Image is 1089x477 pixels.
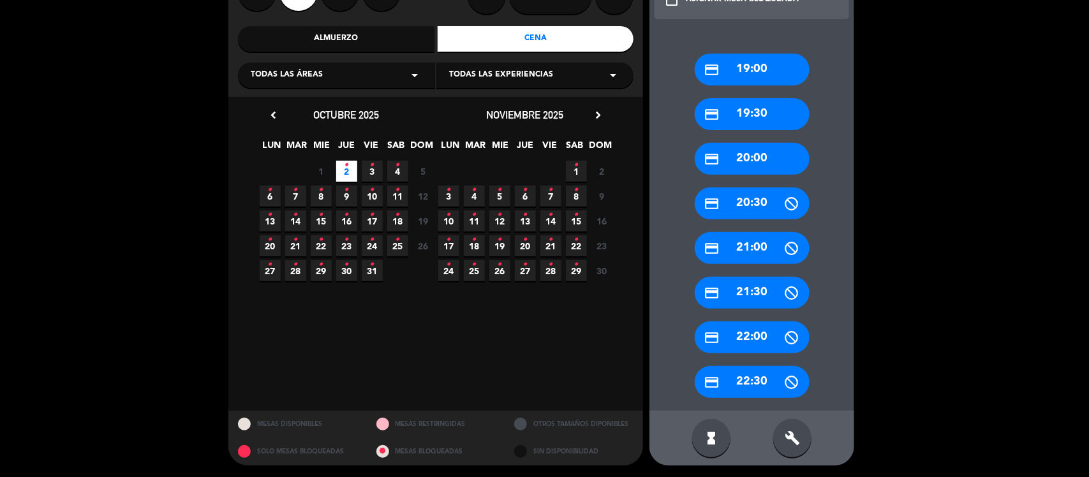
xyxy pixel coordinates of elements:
[704,151,720,167] i: credit_card
[704,62,720,78] i: credit_card
[413,210,434,231] span: 19
[464,210,485,231] span: 11
[411,138,432,159] span: DOM
[540,210,561,231] span: 14
[336,260,357,281] span: 30
[695,232,810,264] div: 21:00
[591,260,612,281] span: 30
[370,180,374,200] i: •
[285,235,306,256] span: 21
[540,186,561,207] span: 7
[413,235,434,256] span: 26
[523,230,528,250] i: •
[336,235,357,256] span: 23
[540,235,561,256] span: 21
[447,180,451,200] i: •
[447,254,451,275] i: •
[370,254,374,275] i: •
[515,138,536,159] span: JUE
[472,180,477,200] i: •
[465,138,486,159] span: MAR
[566,210,587,231] span: 15
[438,235,459,256] span: 17
[413,161,434,182] span: 5
[566,235,587,256] span: 22
[515,210,536,231] span: 13
[498,205,502,225] i: •
[589,138,611,159] span: DOM
[251,69,323,82] span: Todas las áreas
[464,186,485,207] span: 4
[407,68,422,83] i: arrow_drop_down
[344,254,349,275] i: •
[785,430,800,446] i: build
[574,180,579,200] i: •
[387,161,408,182] span: 4
[523,205,528,225] i: •
[695,277,810,309] div: 21:30
[285,260,306,281] span: 28
[540,260,561,281] span: 28
[362,186,383,207] span: 10
[293,230,298,250] i: •
[449,69,553,82] span: Todas las experiencias
[311,235,332,256] span: 22
[367,411,505,438] div: MESAS RESTRINGIDAS
[238,26,434,52] div: Almuerzo
[344,205,349,225] i: •
[285,186,306,207] span: 7
[591,108,605,122] i: chevron_right
[336,138,357,159] span: JUE
[574,155,579,175] i: •
[695,366,810,398] div: 22:30
[704,106,720,122] i: credit_card
[370,230,374,250] i: •
[387,235,408,256] span: 25
[505,438,643,466] div: SIN DISPONIBILIDAD
[361,138,382,159] span: VIE
[574,230,579,250] i: •
[319,254,323,275] i: •
[566,260,587,281] span: 29
[515,260,536,281] span: 27
[515,186,536,207] span: 6
[319,230,323,250] i: •
[574,205,579,225] i: •
[228,438,367,466] div: SOLO MESAS BLOQUEADAS
[336,186,357,207] span: 9
[472,230,477,250] i: •
[267,108,280,122] i: chevron_left
[311,138,332,159] span: MIE
[515,235,536,256] span: 20
[438,260,459,281] span: 24
[285,210,306,231] span: 14
[396,180,400,200] i: •
[489,186,510,207] span: 5
[344,155,349,175] i: •
[438,210,459,231] span: 10
[695,143,810,175] div: 20:00
[336,210,357,231] span: 16
[260,186,281,207] span: 6
[489,210,510,231] span: 12
[498,254,502,275] i: •
[268,230,272,250] i: •
[549,180,553,200] i: •
[396,230,400,250] i: •
[566,161,587,182] span: 1
[490,138,511,159] span: MIE
[311,186,332,207] span: 8
[413,186,434,207] span: 12
[695,54,810,85] div: 19:00
[464,235,485,256] span: 18
[260,260,281,281] span: 27
[704,285,720,301] i: credit_card
[605,68,621,83] i: arrow_drop_down
[370,155,374,175] i: •
[228,411,367,438] div: MESAS DISPONIBLES
[498,180,502,200] i: •
[591,235,612,256] span: 23
[704,330,720,346] i: credit_card
[438,26,634,52] div: Cena
[311,260,332,281] span: 29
